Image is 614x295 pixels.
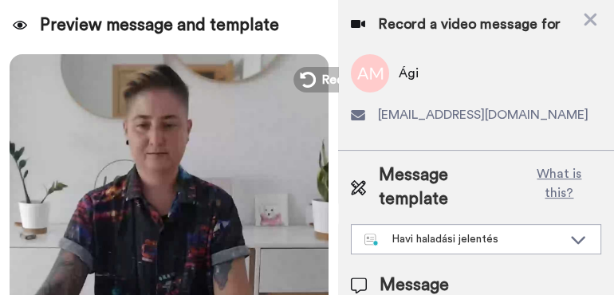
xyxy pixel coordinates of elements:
[364,231,563,247] div: Havi haladási jelentés
[364,234,380,246] img: nextgen-template.svg
[518,163,601,211] button: What is this?
[379,163,518,211] span: Message template
[378,105,588,124] span: [EMAIL_ADDRESS][DOMAIN_NAME]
